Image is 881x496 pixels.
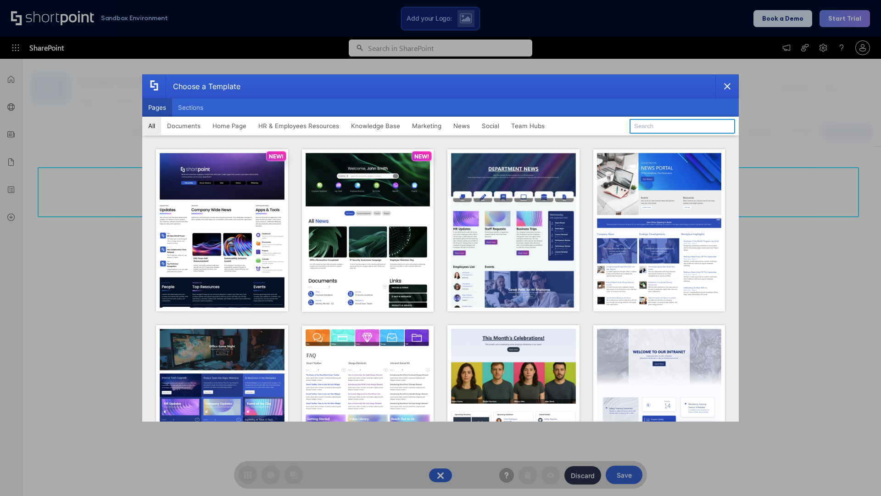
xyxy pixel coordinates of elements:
[142,98,172,117] button: Pages
[345,117,406,135] button: Knowledge Base
[630,119,735,134] input: Search
[142,74,739,422] div: template selector
[406,117,447,135] button: Marketing
[166,75,240,98] div: Choose a Template
[414,153,429,160] p: NEW!
[172,98,209,117] button: Sections
[835,452,881,496] iframe: Chat Widget
[476,117,505,135] button: Social
[161,117,206,135] button: Documents
[206,117,252,135] button: Home Page
[142,117,161,135] button: All
[505,117,551,135] button: Team Hubs
[447,117,476,135] button: News
[252,117,345,135] button: HR & Employees Resources
[269,153,284,160] p: NEW!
